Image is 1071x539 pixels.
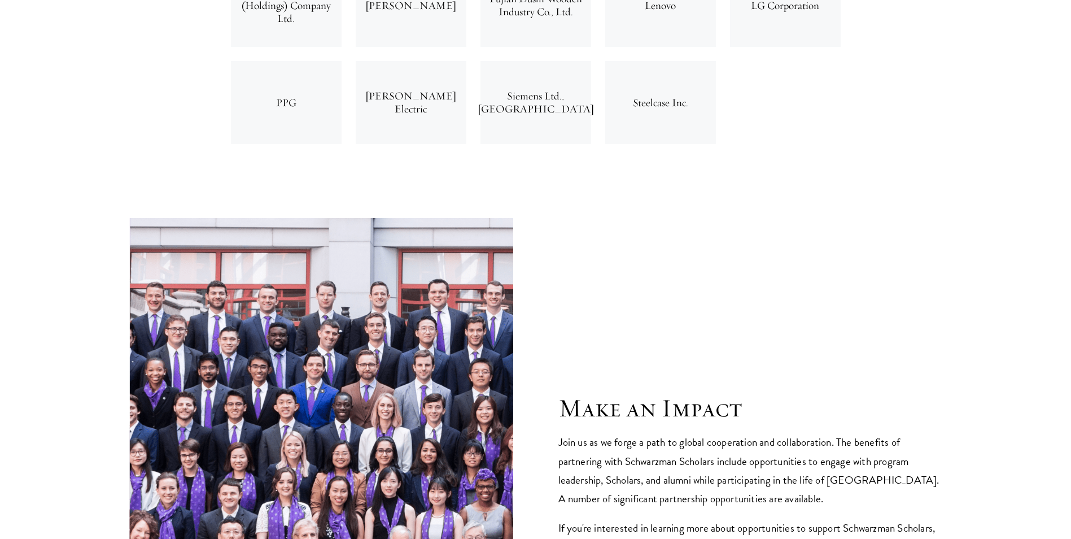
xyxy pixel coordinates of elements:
div: PPG [231,61,342,144]
p: Join us as we forge a path to global cooperation and collaboration. The benefits of partnering wi... [558,433,942,507]
div: Siemens Ltd., [GEOGRAPHIC_DATA] [480,61,591,144]
div: Steelcase Inc. [605,61,716,144]
div: [PERSON_NAME] Electric [356,61,466,144]
h3: Make an Impact [558,393,942,424]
